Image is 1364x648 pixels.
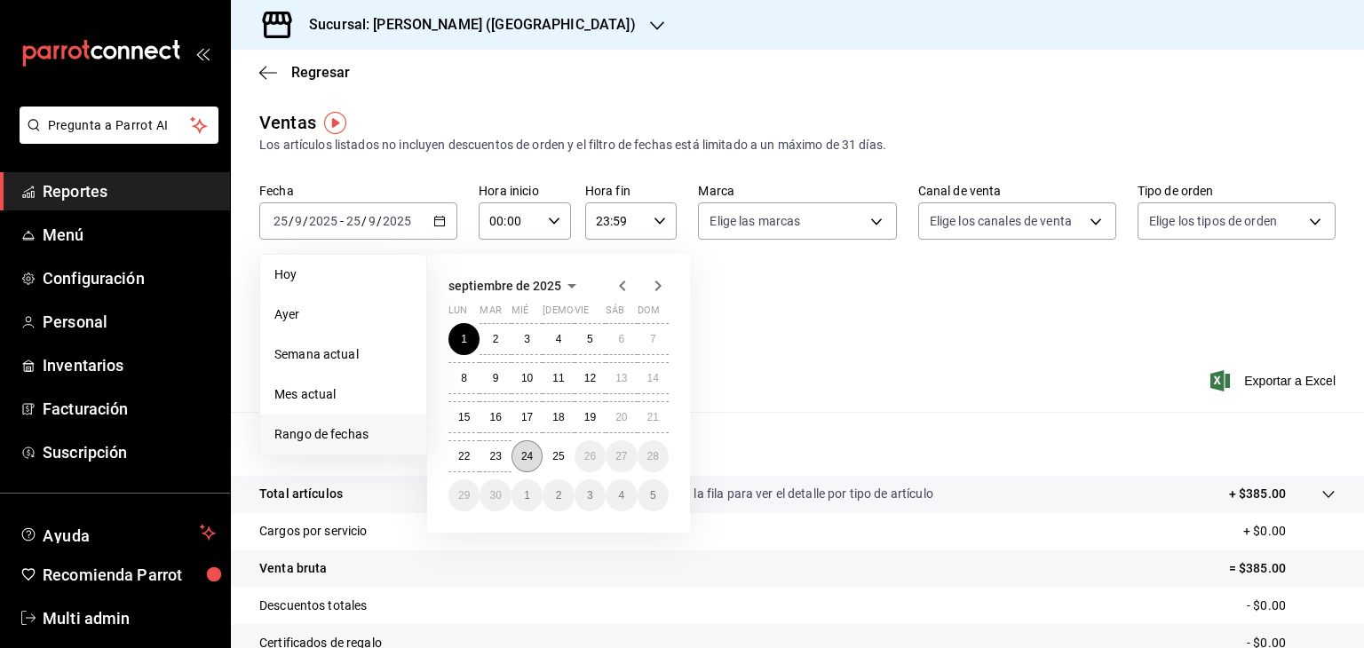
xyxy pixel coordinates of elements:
span: Mes actual [274,385,412,404]
span: septiembre de 2025 [448,279,561,293]
span: Ayer [274,305,412,324]
a: Pregunta a Parrot AI [12,129,218,147]
button: 30 de septiembre de 2025 [480,479,511,511]
abbr: 13 de septiembre de 2025 [615,372,627,384]
input: -- [273,214,289,228]
abbr: 9 de septiembre de 2025 [493,372,499,384]
abbr: 12 de septiembre de 2025 [584,372,596,384]
button: 5 de octubre de 2025 [638,479,669,511]
input: ---- [382,214,412,228]
abbr: 25 de septiembre de 2025 [552,450,564,462]
button: Exportar a Excel [1214,370,1336,391]
abbr: 29 de septiembre de 2025 [458,489,470,502]
abbr: 5 de septiembre de 2025 [587,333,593,345]
abbr: 30 de septiembre de 2025 [489,489,501,502]
span: Elige los canales de venta [930,212,1072,230]
input: -- [294,214,303,228]
abbr: 11 de septiembre de 2025 [552,372,564,384]
button: 28 de septiembre de 2025 [638,440,669,472]
span: / [289,214,294,228]
button: 24 de septiembre de 2025 [511,440,543,472]
span: Hoy [274,265,412,284]
button: 3 de septiembre de 2025 [511,323,543,355]
p: Descuentos totales [259,597,367,615]
abbr: miércoles [511,304,528,323]
abbr: 3 de septiembre de 2025 [524,333,530,345]
abbr: jueves [543,304,647,323]
div: Los artículos listados no incluyen descuentos de orden y el filtro de fechas está limitado a un m... [259,136,1336,154]
button: Tooltip marker [324,112,346,134]
p: Resumen [259,433,1336,454]
abbr: 2 de octubre de 2025 [556,489,562,502]
abbr: domingo [638,304,660,323]
span: Reportes [43,179,216,203]
span: Elige los tipos de orden [1149,212,1277,230]
abbr: 20 de septiembre de 2025 [615,411,627,423]
button: 14 de septiembre de 2025 [638,362,669,394]
abbr: sábado [606,304,624,323]
span: Menú [43,223,216,247]
abbr: 5 de octubre de 2025 [650,489,656,502]
span: Recomienda Parrot [43,563,216,587]
button: 12 de septiembre de 2025 [575,362,606,394]
abbr: 1 de octubre de 2025 [524,489,530,502]
button: 27 de septiembre de 2025 [606,440,637,472]
abbr: 1 de septiembre de 2025 [461,333,467,345]
span: Elige las marcas [710,212,800,230]
button: 2 de octubre de 2025 [543,479,574,511]
span: Ayuda [43,522,193,543]
button: septiembre de 2025 [448,275,583,296]
button: 10 de septiembre de 2025 [511,362,543,394]
span: Personal [43,310,216,334]
button: 1 de septiembre de 2025 [448,323,480,355]
abbr: 2 de septiembre de 2025 [493,333,499,345]
button: 2 de septiembre de 2025 [480,323,511,355]
button: 16 de septiembre de 2025 [480,401,511,433]
span: / [361,214,367,228]
span: Pregunta a Parrot AI [48,116,191,135]
p: + $385.00 [1229,485,1286,503]
abbr: 26 de septiembre de 2025 [584,450,596,462]
abbr: martes [480,304,501,323]
p: = $385.00 [1229,559,1336,578]
span: Inventarios [43,353,216,377]
abbr: lunes [448,304,467,323]
label: Tipo de orden [1138,185,1336,197]
abbr: viernes [575,304,589,323]
abbr: 8 de septiembre de 2025 [461,372,467,384]
button: 13 de septiembre de 2025 [606,362,637,394]
abbr: 18 de septiembre de 2025 [552,411,564,423]
abbr: 15 de septiembre de 2025 [458,411,470,423]
button: 18 de septiembre de 2025 [543,401,574,433]
h3: Sucursal: [PERSON_NAME] ([GEOGRAPHIC_DATA]) [295,14,636,36]
abbr: 4 de octubre de 2025 [618,489,624,502]
button: 7 de septiembre de 2025 [638,323,669,355]
p: Venta bruta [259,559,327,578]
p: Total artículos [259,485,343,503]
button: 23 de septiembre de 2025 [480,440,511,472]
abbr: 4 de septiembre de 2025 [556,333,562,345]
span: Configuración [43,266,216,290]
button: Pregunta a Parrot AI [20,107,218,144]
button: 8 de septiembre de 2025 [448,362,480,394]
abbr: 7 de septiembre de 2025 [650,333,656,345]
span: Suscripción [43,440,216,464]
button: 20 de septiembre de 2025 [606,401,637,433]
abbr: 22 de septiembre de 2025 [458,450,470,462]
span: Regresar [291,64,350,81]
button: 4 de septiembre de 2025 [543,323,574,355]
button: 6 de septiembre de 2025 [606,323,637,355]
input: -- [345,214,361,228]
label: Hora inicio [479,185,571,197]
label: Marca [698,185,896,197]
div: Ventas [259,109,316,136]
button: 19 de septiembre de 2025 [575,401,606,433]
abbr: 10 de septiembre de 2025 [521,372,533,384]
p: - $0.00 [1247,597,1336,615]
button: 22 de septiembre de 2025 [448,440,480,472]
p: Da clic en la fila para ver el detalle por tipo de artículo [638,485,933,503]
abbr: 19 de septiembre de 2025 [584,411,596,423]
span: Rango de fechas [274,425,412,444]
abbr: 21 de septiembre de 2025 [647,411,659,423]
